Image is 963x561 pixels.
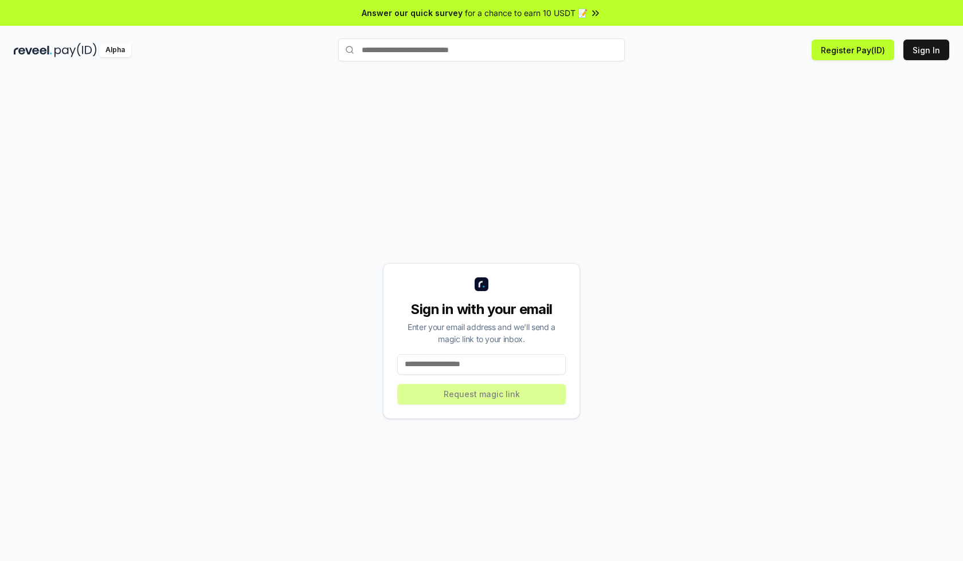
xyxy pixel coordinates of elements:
span: Answer our quick survey [362,7,463,19]
div: Alpha [99,43,131,57]
div: Enter your email address and we’ll send a magic link to your inbox. [397,321,566,345]
img: reveel_dark [14,43,52,57]
div: Sign in with your email [397,300,566,319]
img: pay_id [54,43,97,57]
span: for a chance to earn 10 USDT 📝 [465,7,588,19]
img: logo_small [475,277,488,291]
button: Register Pay(ID) [812,40,894,60]
button: Sign In [903,40,949,60]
